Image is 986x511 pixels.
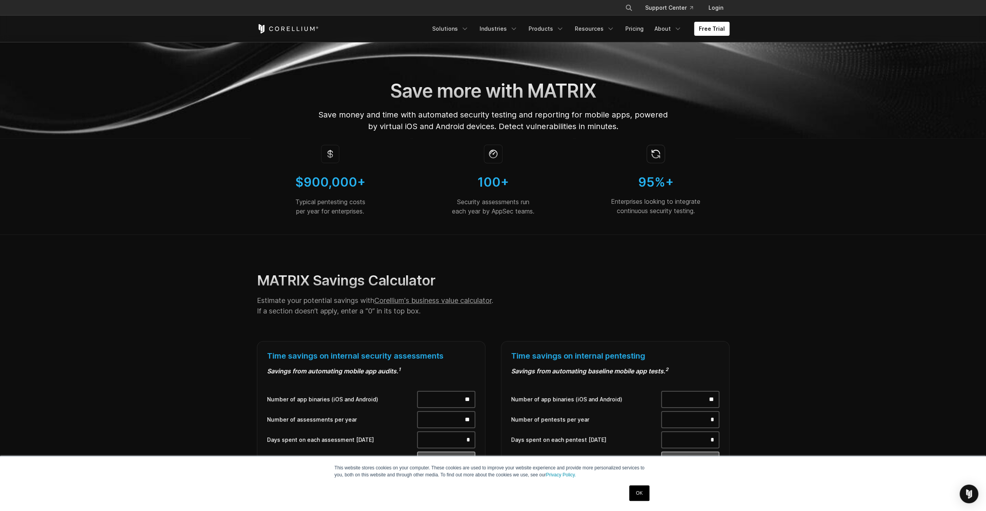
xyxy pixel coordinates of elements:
[621,22,648,36] a: Pricing
[398,366,401,372] sup: 1
[257,272,567,289] h2: MATRIX Savings Calculator
[511,367,719,375] h4: Savings from automating baseline mobile app tests.
[267,351,475,361] h3: Time savings on internal security assessments
[646,145,665,163] img: Icon of continuous security testing.
[374,296,492,304] a: Corellium's business value calculator
[629,485,649,501] a: OK
[318,110,668,131] span: Save money and time with automated security testing and reporting for mobile apps, powered by vir...
[616,1,729,15] div: Navigation Menu
[960,485,978,503] div: Open Intercom Messenger
[524,22,569,36] a: Products
[257,197,404,216] p: Typical pentesting costs per year for enterprises.
[650,22,686,36] a: About
[267,395,417,403] label: Number of app binaries (iOS and Android)
[267,436,417,444] label: Days spent on each assessment [DATE]
[257,174,404,191] h4: $900,000+
[428,22,729,36] div: Navigation Menu
[702,1,729,15] a: Login
[511,351,719,361] h3: Time savings on internal pentesting
[582,174,729,191] h4: 95%+
[321,145,339,163] img: Icon of the dollar sign; MAST calculator
[267,416,417,423] label: Number of assessments per year
[511,395,661,403] label: Number of app binaries (iOS and Android)
[694,22,729,36] a: Free Trial
[639,1,699,15] a: Support Center
[257,295,567,316] p: Estimate your potential savings with . If a section doesn’t apply, enter a “0” in its top box.
[428,22,473,36] a: Solutions
[257,24,319,33] a: Corellium Home
[484,145,503,163] img: Icon of a stopwatch; security assessments by appsec teams.
[665,366,668,372] sup: 2
[511,436,661,444] label: Days spent on each pentest [DATE]
[419,197,567,216] p: Security assessments run each year by AppSec teams.
[335,464,652,478] p: This website stores cookies on your computer. These cookies are used to improve your website expe...
[511,416,661,423] label: Number of pentests per year
[419,174,567,191] h4: 100+
[267,367,475,375] h4: Savings from automating mobile app audits.
[570,22,619,36] a: Resources
[546,472,576,478] a: Privacy Policy.
[582,197,729,215] p: Enterprises looking to integrate continuous security testing.
[318,79,668,103] h1: Save more with MATRIX
[622,1,636,15] button: Search
[475,22,522,36] a: Industries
